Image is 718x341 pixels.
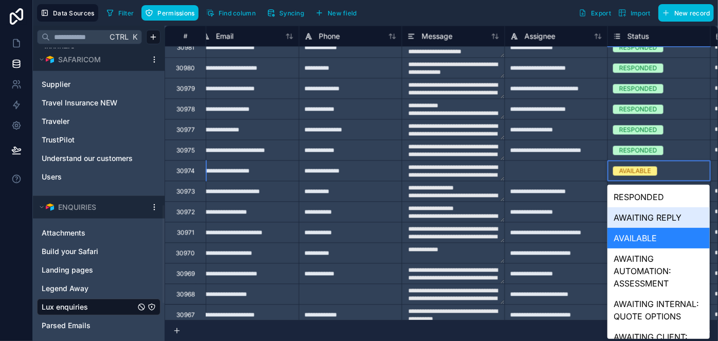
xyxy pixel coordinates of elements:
[607,248,710,294] div: AWAITING AUTOMATION: ASSESSMENT
[607,207,710,228] div: AWAITING REPLY
[42,153,133,164] span: Understand our customers
[177,229,194,237] div: 30971
[37,280,160,297] div: Legend Away
[42,172,135,182] a: Users
[619,125,657,135] div: RESPONDED
[619,43,657,52] div: RESPONDED
[46,56,54,64] img: Airtable Logo
[654,4,714,22] a: New record
[607,294,710,327] div: AWAITING INTERNAL: QUOTE OPTIONS
[102,5,138,21] button: Filter
[176,147,195,155] div: 30975
[619,64,657,73] div: RESPONDED
[42,283,135,294] a: Legend Away
[176,167,195,175] div: 30974
[173,32,198,40] div: #
[203,5,259,21] button: Find column
[216,31,234,42] span: Email
[328,9,357,17] span: New field
[674,9,710,17] span: New record
[575,4,615,22] button: Export
[42,116,69,127] span: Traveler
[42,283,88,294] span: Legend Away
[37,262,160,278] div: Landing pages
[37,225,160,241] div: Attachments
[525,31,555,42] span: Assignee
[176,249,195,258] div: 30970
[42,246,98,257] span: Build your Safari
[42,320,91,331] span: Parsed Emails
[619,84,657,94] div: RESPONDED
[42,98,117,108] span: Travel Insurance NEW
[109,30,130,43] span: Ctrl
[131,33,138,41] span: K
[42,320,135,331] a: Parsed Emails
[37,169,160,185] div: Users
[591,9,611,17] span: Export
[312,5,361,21] button: New field
[58,55,101,65] span: SAFARICOM
[176,105,195,114] div: 30978
[37,95,160,111] div: Travel Insurance NEW
[263,5,308,21] button: Syncing
[619,146,657,155] div: RESPONDED
[615,4,654,22] button: Import
[37,52,146,67] button: Airtable LogoSAFARICOM
[37,200,146,214] button: Airtable LogoENQUIRIES
[177,44,194,52] div: 30981
[176,126,195,134] div: 30977
[422,31,453,42] span: Message
[42,246,135,257] a: Build your Safari
[631,9,651,17] span: Import
[627,31,649,42] span: Status
[58,202,96,212] span: ENQUIRIES
[42,79,135,89] a: Supplier
[42,228,135,238] a: Attachments
[37,299,160,315] div: Lux enquiries
[157,9,194,17] span: Permissions
[42,153,135,164] a: Understand our customers
[176,291,195,299] div: 30968
[319,31,340,42] span: Phone
[42,302,135,312] a: Lux enquiries
[607,187,710,207] div: RESPONDED
[141,5,202,21] a: Permissions
[118,9,134,17] span: Filter
[42,98,135,108] a: Travel Insurance NEW
[607,228,710,248] div: AVAILABLE
[141,5,198,21] button: Permissions
[658,4,714,22] button: New record
[42,116,135,127] a: Traveler
[42,265,93,275] span: Landing pages
[619,105,657,114] div: RESPONDED
[176,311,195,319] div: 30967
[42,302,88,312] span: Lux enquiries
[176,208,195,217] div: 30972
[46,203,54,211] img: Airtable Logo
[42,135,75,145] span: TrustPilot
[176,85,195,93] div: 30979
[219,9,256,17] span: Find column
[176,188,195,196] div: 30973
[42,228,85,238] span: Attachments
[279,9,304,17] span: Syncing
[42,135,135,145] a: TrustPilot
[37,132,160,148] div: TrustPilot
[619,167,651,176] div: AVAILABLE
[37,4,98,22] button: Data Sources
[42,172,62,182] span: Users
[53,9,95,17] span: Data Sources
[263,5,312,21] a: Syncing
[37,76,160,93] div: Supplier
[37,150,160,167] div: Understand our customers
[176,64,195,73] div: 30980
[176,270,195,278] div: 30969
[37,243,160,260] div: Build your Safari
[37,317,160,334] div: Parsed Emails
[42,79,70,89] span: Supplier
[37,113,160,130] div: Traveler
[42,265,135,275] a: Landing pages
